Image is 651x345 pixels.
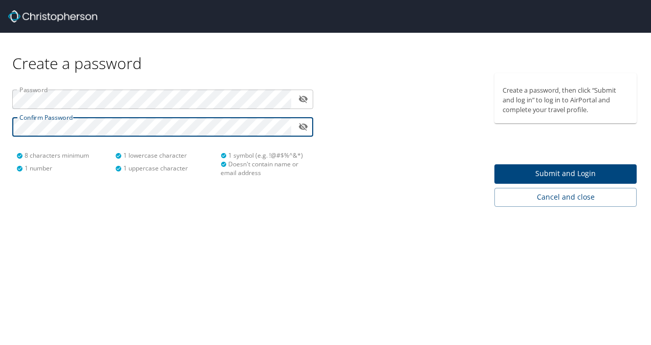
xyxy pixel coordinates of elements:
span: Submit and Login [503,167,628,180]
div: 8 characters minimum [16,151,115,160]
div: 1 symbol (e.g. !@#$%^&*) [221,151,307,160]
div: 1 lowercase character [115,151,214,160]
img: Christopherson_logo_rev.png [8,10,97,23]
button: toggle password visibility [295,91,311,107]
div: 1 number [16,164,115,172]
button: toggle password visibility [295,119,311,135]
div: Create a password [12,33,639,73]
div: Doesn't contain name or email address [221,160,307,177]
p: Create a password, then click “Submit and log in” to log in to AirPortal and complete your travel... [503,85,628,115]
button: Cancel and close [494,188,637,207]
button: Submit and Login [494,164,637,184]
div: 1 uppercase character [115,164,214,172]
span: Cancel and close [503,191,628,204]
